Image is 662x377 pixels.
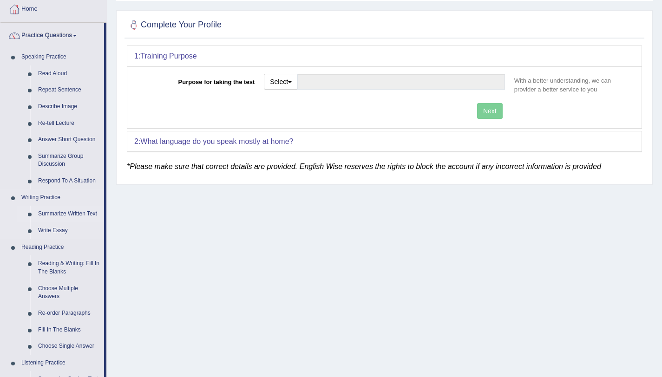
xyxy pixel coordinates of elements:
a: Describe Image [34,98,104,115]
a: Answer Short Question [34,131,104,148]
a: Summarize Group Discussion [34,148,104,173]
b: What language do you speak mostly at home? [140,137,293,145]
a: Summarize Written Text [34,206,104,222]
label: Purpose for taking the test [134,74,259,86]
a: Write Essay [34,222,104,239]
a: Re-tell Lecture [34,115,104,132]
b: Training Purpose [140,52,197,60]
a: Fill In The Blanks [34,322,104,338]
div: 2: [127,131,642,152]
a: Choose Multiple Answers [34,280,104,305]
a: Repeat Sentence [34,82,104,98]
a: Reading & Writing: Fill In The Blanks [34,255,104,280]
a: Respond To A Situation [34,173,104,189]
div: 1: [127,46,642,66]
a: Re-order Paragraphs [34,305,104,322]
a: Choose Single Answer [34,338,104,355]
h2: Complete Your Profile [127,18,222,32]
a: Practice Questions [0,23,104,46]
a: Writing Practice [17,189,104,206]
a: Speaking Practice [17,49,104,65]
a: Reading Practice [17,239,104,256]
em: *Please make sure that correct details are provided. English Wise reserves the rights to block th... [127,162,601,170]
a: Listening Practice [17,355,104,371]
button: Select [264,74,298,90]
p: With a better understanding, we can provider a better service to you [510,76,635,94]
a: Read Aloud [34,65,104,82]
